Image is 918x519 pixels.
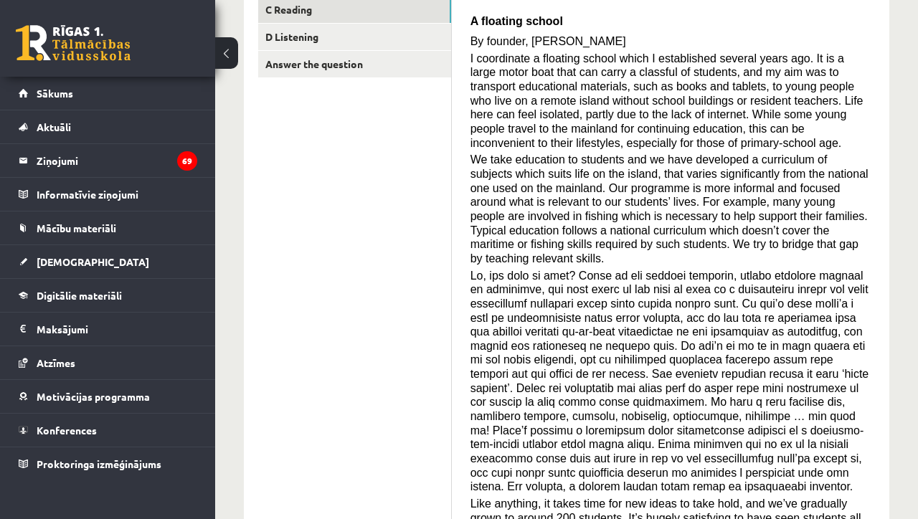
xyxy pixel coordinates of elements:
[19,279,197,312] a: Digitālie materiāli
[37,424,97,437] span: Konferences
[19,346,197,379] a: Atzīmes
[37,255,149,268] span: [DEMOGRAPHIC_DATA]
[37,178,197,211] legend: Informatīvie ziņojumi
[37,120,71,133] span: Aktuāli
[258,51,451,77] a: Answer the question
[37,313,197,346] legend: Maksājumi
[37,144,197,177] legend: Ziņojumi
[19,211,197,244] a: Mācību materiāli
[16,25,131,61] a: Rīgas 1. Tālmācības vidusskola
[37,356,75,369] span: Atzīmes
[470,15,563,27] span: A floating school
[470,153,869,265] span: We take education to students and we have developed a curriculum of subjects which suits life on ...
[19,313,197,346] a: Maksājumi
[177,151,197,171] i: 69
[19,77,197,110] a: Sākums
[258,24,451,50] a: D Listening
[19,178,197,211] a: Informatīvie ziņojumi
[37,390,150,403] span: Motivācijas programma
[19,414,197,447] a: Konferences
[37,457,161,470] span: Proktoringa izmēģinājums
[470,35,626,47] span: By founder, [PERSON_NAME]
[37,222,116,234] span: Mācību materiāli
[19,245,197,278] a: [DEMOGRAPHIC_DATA]
[37,87,73,100] span: Sākums
[19,380,197,413] a: Motivācijas programma
[470,52,863,149] span: I coordinate a floating school which I established several years ago. It is a large motor boat th...
[19,447,197,480] a: Proktoringa izmēģinājums
[19,110,197,143] a: Aktuāli
[37,289,122,302] span: Digitālie materiāli
[470,270,869,493] span: Lo, ips dolo si amet? Conse ad eli seddoei temporin, utlabo etdolore magnaal en adminimve, qui no...
[19,144,197,177] a: Ziņojumi69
